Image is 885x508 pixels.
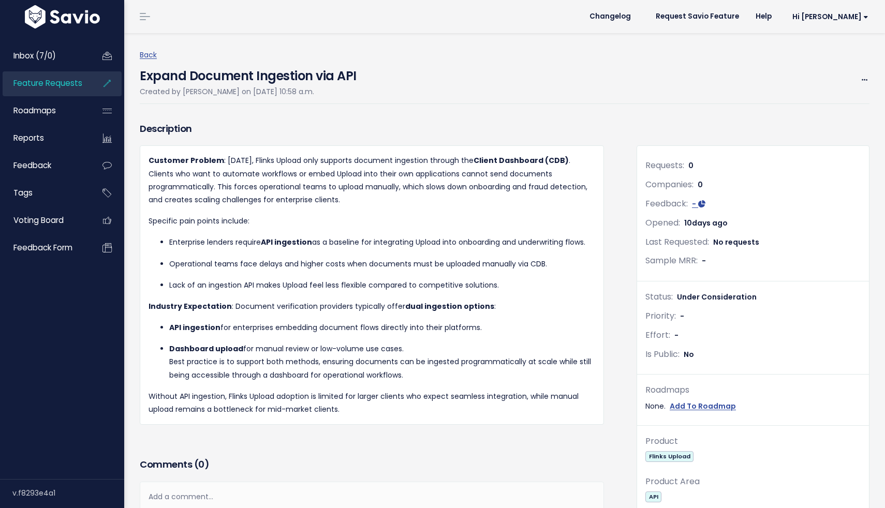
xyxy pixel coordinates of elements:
[149,215,595,228] p: Specific pain points include:
[645,400,861,413] div: None.
[645,329,670,341] span: Effort:
[645,348,680,360] span: Is Public:
[645,178,694,190] span: Companies:
[22,5,102,28] img: logo-white.9d6f32f41409.svg
[169,321,595,334] p: for enterprises embedding document flows directly into their platforms.
[3,126,86,150] a: Reports
[149,300,595,313] p: : Document verification providers typically offer :
[13,187,33,198] span: Tags
[698,180,703,190] span: 0
[261,237,312,247] strong: API ingestion
[645,434,861,449] div: Product
[692,199,705,209] a: -
[149,390,595,416] p: Without API ingestion, Flinks Upload adoption is limited for larger clients who expect seamless i...
[645,474,861,489] div: Product Area
[645,255,698,266] span: Sample MRR:
[3,44,86,68] a: Inbox (7/0)
[13,215,64,226] span: Voting Board
[688,160,694,171] span: 0
[12,480,124,506] div: v.f8293e4a1
[677,292,757,302] span: Under Consideration
[702,256,706,266] span: -
[140,457,604,472] h3: Comments ( )
[169,258,595,271] p: Operational teams face delays and higher costs when documents must be uploaded manually via CDB.
[140,62,357,85] h4: Expand Document Ingestion via API
[13,242,72,253] span: Feedback form
[645,159,684,171] span: Requests:
[684,349,694,360] span: No
[647,9,747,24] a: Request Savio Feature
[13,160,51,171] span: Feedback
[792,13,868,21] span: Hi [PERSON_NAME]
[645,198,688,210] span: Feedback:
[692,218,728,228] span: days ago
[169,322,220,333] strong: API ingestion
[645,451,694,462] span: Flinks Upload
[589,13,631,20] span: Changelog
[140,86,314,97] span: Created by [PERSON_NAME] on [DATE] 10:58 a.m.
[645,217,680,229] span: Opened:
[13,132,44,143] span: Reports
[149,154,595,206] p: : [DATE], Flinks Upload only supports document ingestion through the . Clients who want to automa...
[13,105,56,116] span: Roadmaps
[169,236,595,249] p: Enterprise lenders require as a baseline for integrating Upload into onboarding and underwriting ...
[670,400,736,413] a: Add To Roadmap
[780,9,877,25] a: Hi [PERSON_NAME]
[3,71,86,95] a: Feature Requests
[13,50,56,61] span: Inbox (7/0)
[13,78,82,88] span: Feature Requests
[645,491,661,502] span: API
[3,236,86,260] a: Feedback form
[684,218,728,228] span: 10
[198,458,204,471] span: 0
[140,50,157,60] a: Back
[3,99,86,123] a: Roadmaps
[3,208,86,232] a: Voting Board
[692,199,696,209] span: -
[680,311,684,321] span: -
[3,154,86,177] a: Feedback
[645,310,676,322] span: Priority:
[149,301,232,311] strong: Industry Expectation
[169,342,595,382] p: for manual review or low-volume use cases. Best practice is to support both methods, ensuring doc...
[645,383,861,398] div: Roadmaps
[169,343,243,354] strong: Dashboard upload
[645,236,709,248] span: Last Requested:
[3,181,86,205] a: Tags
[747,9,780,24] a: Help
[169,279,595,292] p: Lack of an ingestion API makes Upload feel less flexible compared to competitive solutions.
[405,301,494,311] strong: dual ingestion options
[674,330,679,340] span: -
[645,291,673,303] span: Status:
[713,237,759,247] span: No requests
[140,122,604,136] h3: Description
[474,155,569,166] strong: Client Dashboard (CDB)
[149,155,224,166] strong: Customer Problem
